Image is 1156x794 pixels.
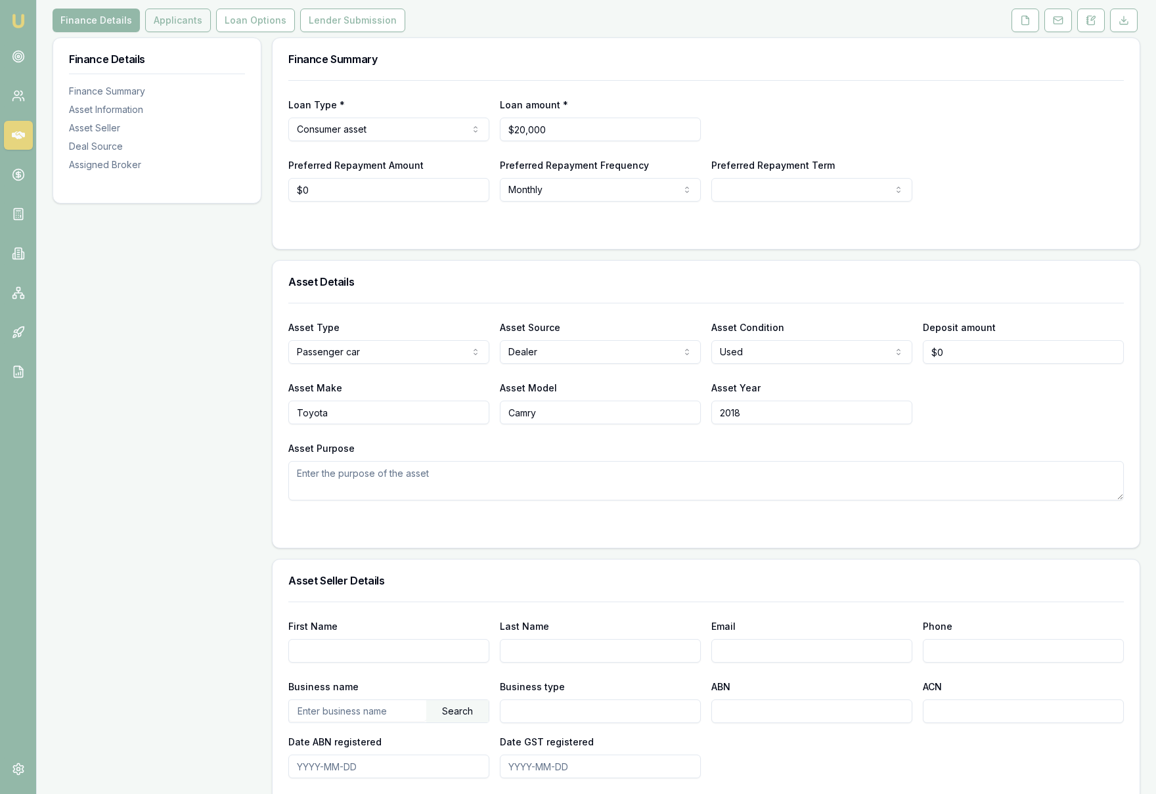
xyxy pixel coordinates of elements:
[426,700,489,722] div: Search
[711,382,761,393] label: Asset Year
[69,121,245,135] div: Asset Seller
[711,621,736,632] label: Email
[69,140,245,153] div: Deal Source
[145,9,211,32] button: Applicants
[53,9,140,32] button: Finance Details
[216,9,295,32] button: Loan Options
[500,382,557,393] label: Asset Model
[289,700,426,721] input: Enter business name
[300,9,405,32] button: Lender Submission
[711,160,835,171] label: Preferred Repayment Term
[298,9,408,32] a: Lender Submission
[923,340,1124,364] input: $
[500,621,549,632] label: Last Name
[69,103,245,116] div: Asset Information
[53,9,143,32] a: Finance Details
[143,9,213,32] a: Applicants
[288,276,1124,287] h3: Asset Details
[500,755,701,778] input: YYYY-MM-DD
[288,322,340,333] label: Asset Type
[288,443,355,454] label: Asset Purpose
[11,13,26,29] img: emu-icon-u.png
[288,575,1124,586] h3: Asset Seller Details
[288,382,342,393] label: Asset Make
[69,158,245,171] div: Assigned Broker
[923,322,996,333] label: Deposit amount
[500,118,701,141] input: $
[288,736,382,747] label: Date ABN registered
[500,322,560,333] label: Asset Source
[288,54,1124,64] h3: Finance Summary
[500,160,649,171] label: Preferred Repayment Frequency
[711,681,730,692] label: ABN
[500,99,568,110] label: Loan amount *
[500,681,565,692] label: Business type
[288,99,345,110] label: Loan Type *
[288,160,424,171] label: Preferred Repayment Amount
[69,54,245,64] h3: Finance Details
[711,322,784,333] label: Asset Condition
[288,755,489,778] input: YYYY-MM-DD
[69,85,245,98] div: Finance Summary
[500,736,594,747] label: Date GST registered
[288,681,359,692] label: Business name
[923,681,942,692] label: ACN
[213,9,298,32] a: Loan Options
[288,178,489,202] input: $
[288,621,338,632] label: First Name
[923,621,952,632] label: Phone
